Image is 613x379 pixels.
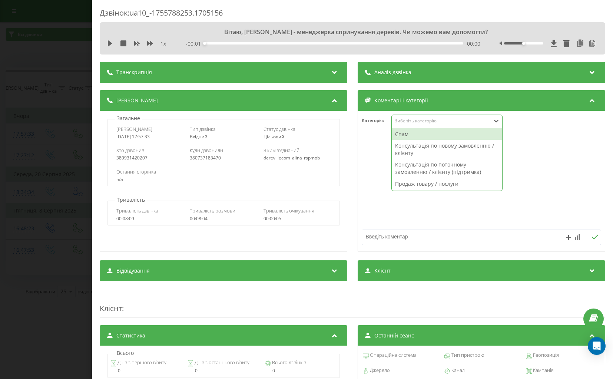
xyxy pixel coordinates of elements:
[190,216,257,221] div: 00:08:04
[369,367,390,374] span: Джерело
[116,155,183,161] div: 380931420207
[264,155,331,161] div: derevillecom_alina_rspmob
[193,359,249,366] span: Днів з останнього візиту
[116,147,144,154] span: Хто дзвонив
[369,352,417,359] span: Операційна система
[374,332,414,339] span: Останній сеанс
[115,196,147,204] p: Тривалість
[116,216,183,221] div: 00:08:09
[264,216,331,221] div: 00:00:05
[450,367,465,374] span: Канал
[116,207,158,214] span: Тривалість дзвінка
[100,289,605,318] div: :
[392,159,502,178] div: Консультація по поточному замовленню / клієнту (підтримка)
[374,97,428,104] span: Коментарі і категорії
[264,207,314,214] span: Тривалість очікування
[155,28,550,36] div: Вітаю, [PERSON_NAME] - менеджерка спринування деревів. Чи можемо вам допомогти?
[116,126,152,132] span: [PERSON_NAME]
[188,368,259,373] div: 0
[160,40,166,47] span: 1 x
[186,40,205,47] span: - 00:01
[190,134,208,140] span: Вхідний
[100,303,122,313] span: Клієнт
[450,352,484,359] span: Тип пристрою
[264,134,284,140] span: Цільовий
[392,140,502,159] div: Консультація по новому замовленню / клієнту
[392,178,502,190] div: Продаж товару / послуги
[116,359,166,366] span: Днів з першого візиту
[394,118,487,124] div: Виберіть категорію
[115,115,142,122] p: Загальне
[110,368,182,373] div: 0
[467,40,480,47] span: 00:00
[190,155,257,161] div: 380737183470
[532,352,559,359] span: Геопозиція
[374,267,391,274] span: Клієнт
[116,267,150,274] span: Відвідування
[115,349,136,357] p: Всього
[264,126,295,132] span: Статус дзвінка
[203,42,206,45] div: Accessibility label
[392,128,502,140] div: Спам
[271,359,306,366] span: Всього дзвінків
[374,69,411,76] span: Аналіз дзвінка
[116,134,183,139] div: [DATE] 17:57:33
[190,147,223,154] span: Куди дзвонили
[116,69,152,76] span: Транскрипція
[190,207,236,214] span: Тривалість розмови
[265,368,337,373] div: 0
[190,126,216,132] span: Тип дзвінка
[116,332,145,339] span: Статистика
[362,118,391,123] h4: Категорія :
[100,8,605,22] div: Дзвінок : ua10_-1755788253.1705156
[116,97,158,104] span: [PERSON_NAME]
[532,367,554,374] span: Кампанія
[116,168,156,175] span: Остання сторінка
[588,337,606,355] div: Open Intercom Messenger
[116,177,331,182] div: n/a
[264,147,299,154] span: З ким з'єднаний
[522,42,525,45] div: Accessibility label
